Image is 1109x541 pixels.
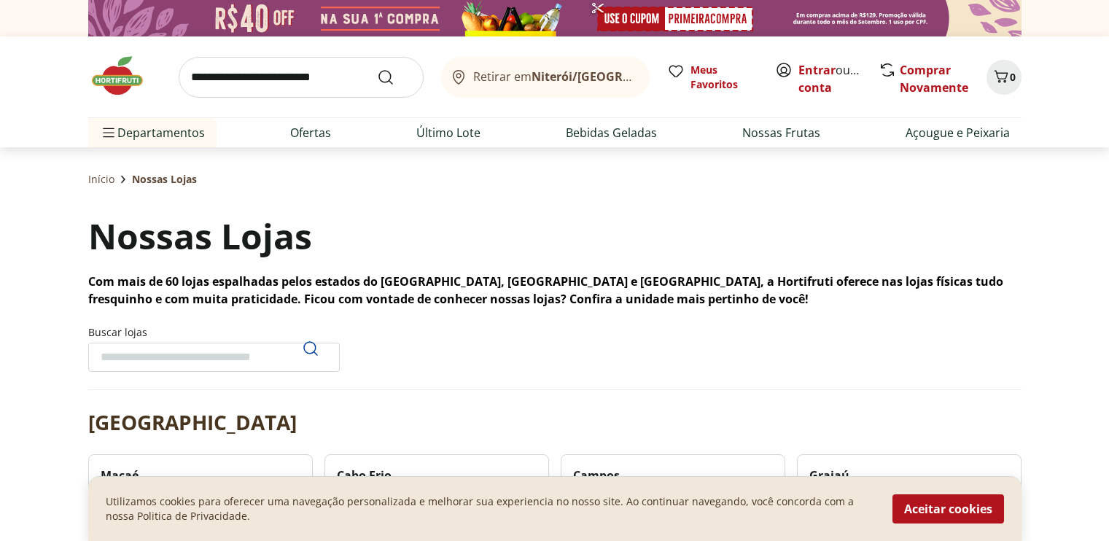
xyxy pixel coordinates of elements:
[573,467,620,484] h2: Campos
[100,115,205,150] span: Departamentos
[441,57,650,98] button: Retirar emNiterói/[GEOGRAPHIC_DATA]
[88,54,161,98] img: Hortifruti
[798,62,836,78] a: Entrar
[1010,70,1016,84] span: 0
[742,124,820,141] a: Nossas Frutas
[532,69,698,85] b: Niterói/[GEOGRAPHIC_DATA]
[88,172,114,187] a: Início
[566,124,657,141] a: Bebidas Geladas
[88,325,340,372] label: Buscar lojas
[179,57,424,98] input: search
[100,115,117,150] button: Menu
[88,211,312,261] h1: Nossas Lojas
[690,63,758,92] span: Meus Favoritos
[473,70,634,83] span: Retirar em
[101,467,139,484] h2: Macaé
[798,62,879,96] a: Criar conta
[88,343,340,372] input: Buscar lojasPesquisar
[798,61,863,96] span: ou
[106,494,875,524] p: Utilizamos cookies para oferecer uma navegação personalizada e melhorar sua experiencia no nosso ...
[290,124,331,141] a: Ofertas
[88,408,297,437] h2: [GEOGRAPHIC_DATA]
[987,60,1022,95] button: Carrinho
[337,467,392,484] h2: Cabo Frio
[416,124,480,141] a: Último Lote
[892,494,1004,524] button: Aceitar cookies
[906,124,1010,141] a: Açougue e Peixaria
[377,69,412,86] button: Submit Search
[88,273,1022,308] p: Com mais de 60 lojas espalhadas pelos estados do [GEOGRAPHIC_DATA], [GEOGRAPHIC_DATA] e [GEOGRAPH...
[809,467,849,484] h2: Grajaú
[667,63,758,92] a: Meus Favoritos
[900,62,968,96] a: Comprar Novamente
[293,331,328,366] button: Pesquisar
[132,172,197,187] span: Nossas Lojas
